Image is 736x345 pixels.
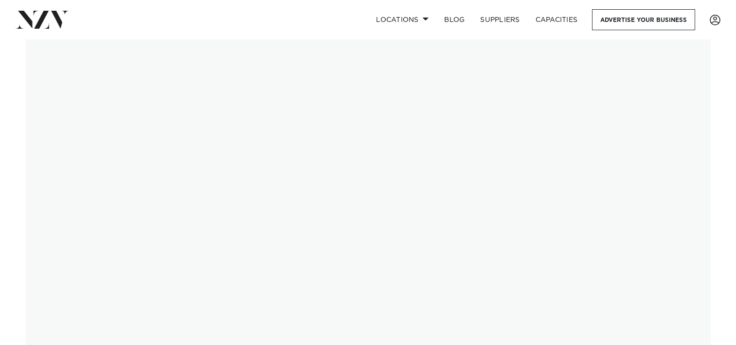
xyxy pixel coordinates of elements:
[472,9,527,30] a: SUPPLIERS
[592,9,695,30] a: Advertise your business
[16,11,69,28] img: nzv-logo.png
[368,9,436,30] a: Locations
[528,9,586,30] a: Capacities
[436,9,472,30] a: BLOG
